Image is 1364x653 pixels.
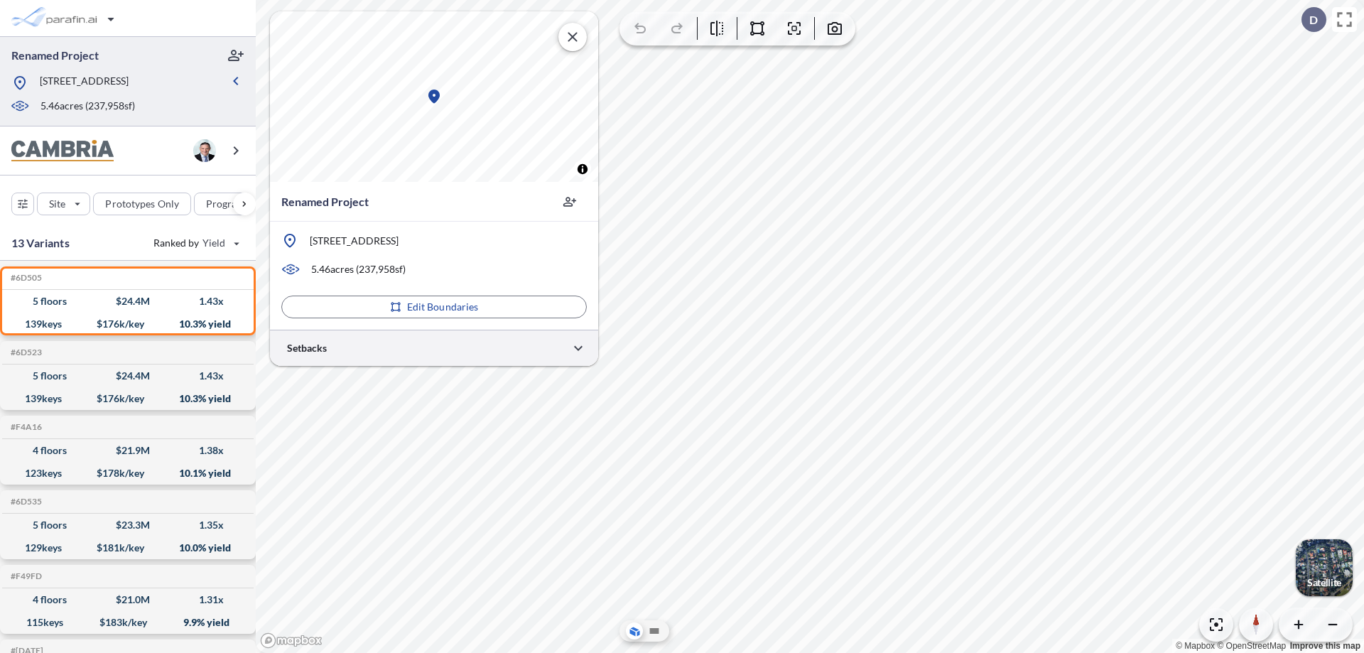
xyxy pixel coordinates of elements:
[8,422,42,432] h5: Click to copy the code
[281,193,369,210] p: Renamed Project
[260,632,323,649] a: Mapbox homepage
[40,74,129,92] p: [STREET_ADDRESS]
[578,161,587,177] span: Toggle attribution
[8,497,42,507] h5: Click to copy the code
[1296,539,1353,596] button: Switcher ImageSatellite
[8,273,42,283] h5: Click to copy the code
[8,347,42,357] h5: Click to copy the code
[626,622,643,639] button: Aerial View
[574,161,591,178] button: Toggle attribution
[270,11,598,182] canvas: Map
[311,262,406,276] p: 5.46 acres ( 237,958 sf)
[11,234,70,252] p: 13 Variants
[40,99,135,114] p: 5.46 acres ( 237,958 sf)
[426,88,443,105] div: Map marker
[8,571,42,581] h5: Click to copy the code
[1290,641,1360,651] a: Improve this map
[202,236,226,250] span: Yield
[37,193,90,215] button: Site
[1309,14,1318,26] p: D
[281,296,587,318] button: Edit Boundaries
[194,193,271,215] button: Program
[407,300,479,314] p: Edit Boundaries
[310,234,399,248] p: [STREET_ADDRESS]
[1217,641,1286,651] a: OpenStreetMap
[1296,539,1353,596] img: Switcher Image
[49,197,65,211] p: Site
[105,197,179,211] p: Prototypes Only
[646,622,663,639] button: Site Plan
[1176,641,1215,651] a: Mapbox
[1307,577,1341,588] p: Satellite
[206,197,246,211] p: Program
[193,139,216,162] img: user logo
[11,140,114,162] img: BrandImage
[93,193,191,215] button: Prototypes Only
[11,48,99,63] p: Renamed Project
[142,232,249,254] button: Ranked by Yield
